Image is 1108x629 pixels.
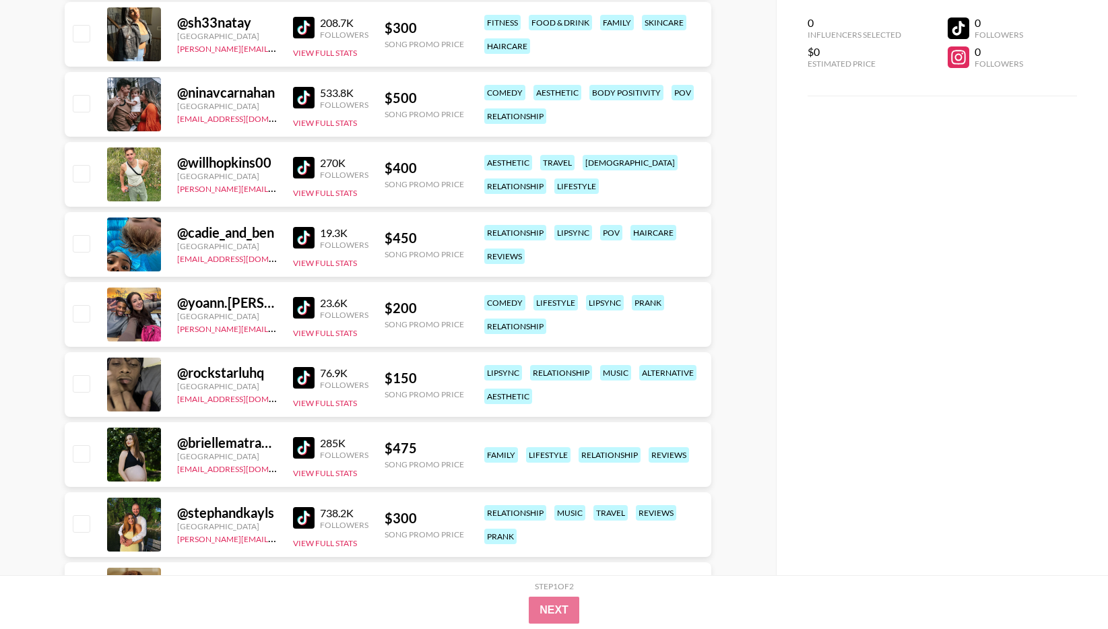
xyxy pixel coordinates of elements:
button: View Full Stats [293,468,357,478]
a: [PERSON_NAME][EMAIL_ADDRESS][DOMAIN_NAME] [177,321,377,334]
div: Song Promo Price [385,459,464,469]
div: relationship [484,178,546,194]
img: TikTok [293,367,315,389]
div: food & drink [529,15,592,30]
div: [GEOGRAPHIC_DATA] [177,311,277,321]
div: relationship [484,225,546,240]
div: Followers [975,30,1023,40]
a: [EMAIL_ADDRESS][DOMAIN_NAME] [177,111,313,124]
div: $ 450 [385,230,464,246]
div: Followers [320,380,368,390]
div: Followers [975,59,1023,69]
div: comedy [484,85,525,100]
a: [EMAIL_ADDRESS][DOMAIN_NAME] [177,251,313,264]
div: $ 500 [385,90,464,106]
div: family [484,447,518,463]
div: relationship [484,319,546,334]
div: haircare [630,225,676,240]
div: lifestyle [526,447,571,463]
div: prank [484,529,517,544]
div: [GEOGRAPHIC_DATA] [177,31,277,41]
img: TikTok [293,437,315,459]
img: TikTok [293,87,315,108]
div: fitness [484,15,521,30]
div: Estimated Price [808,59,901,69]
div: relationship [579,447,641,463]
div: 533.8K [320,86,368,100]
div: $ 150 [385,370,464,387]
div: relationship [530,365,592,380]
div: Followers [320,450,368,460]
a: [PERSON_NAME][EMAIL_ADDRESS][DOMAIN_NAME] [177,531,377,544]
div: [GEOGRAPHIC_DATA] [177,451,277,461]
div: @ rockstarluhq [177,364,277,381]
div: travel [593,505,628,521]
div: $ 300 [385,20,464,36]
div: $ 200 [385,300,464,317]
img: TikTok [293,17,315,38]
div: music [554,505,585,521]
div: Song Promo Price [385,529,464,539]
div: relationship [484,108,546,124]
img: TikTok [293,507,315,529]
button: View Full Stats [293,328,357,338]
div: @ sh33natay [177,14,277,31]
div: [DEMOGRAPHIC_DATA] [583,155,678,170]
div: lipsync [586,295,624,310]
div: reviews [649,447,689,463]
div: 208.7K [320,16,368,30]
div: Song Promo Price [385,39,464,49]
div: [GEOGRAPHIC_DATA] [177,381,277,391]
div: Followers [320,240,368,250]
div: Song Promo Price [385,389,464,399]
button: Next [529,597,579,624]
a: [PERSON_NAME][EMAIL_ADDRESS][PERSON_NAME][DOMAIN_NAME] [177,41,441,54]
div: travel [540,155,575,170]
div: lipsync [484,365,522,380]
div: Followers [320,100,368,110]
div: Step 1 of 2 [535,581,574,591]
div: Followers [320,310,368,320]
div: $ 300 [385,510,464,527]
div: Song Promo Price [385,179,464,189]
div: @ stephandkayls [177,504,277,521]
div: Song Promo Price [385,249,464,259]
div: [GEOGRAPHIC_DATA] [177,171,277,181]
div: Influencers Selected [808,30,901,40]
div: Followers [320,520,368,530]
div: @ yoann.[PERSON_NAME] [177,294,277,311]
a: [PERSON_NAME][EMAIL_ADDRESS][DOMAIN_NAME] [177,181,377,194]
a: [EMAIL_ADDRESS][DOMAIN_NAME] [177,391,313,404]
div: 19.3K [320,226,368,240]
div: music [600,365,631,380]
div: aesthetic [484,155,532,170]
div: aesthetic [533,85,581,100]
div: relationship [484,505,546,521]
div: $ 400 [385,160,464,176]
div: [GEOGRAPHIC_DATA] [177,241,277,251]
div: [GEOGRAPHIC_DATA] [177,101,277,111]
div: reviews [636,505,676,521]
img: TikTok [293,157,315,178]
div: aesthetic [484,389,532,404]
div: @ tinacutielove [177,574,277,591]
div: skincare [642,15,686,30]
div: $0 [808,45,901,59]
div: Song Promo Price [385,319,464,329]
div: lifestyle [554,178,599,194]
div: 270K [320,156,368,170]
div: reviews [484,249,525,264]
a: [EMAIL_ADDRESS][DOMAIN_NAME] [177,461,313,474]
div: comedy [484,295,525,310]
div: @ ninavcarnahan [177,84,277,101]
div: Song Promo Price [385,109,464,119]
div: 738.2K [320,506,368,520]
div: @ cadie_and_ben [177,224,277,241]
div: 23.6K [320,296,368,310]
div: 76.9K [320,366,368,380]
div: alternative [639,365,696,380]
div: @ briellematranga_ [177,434,277,451]
div: 285K [320,436,368,450]
button: View Full Stats [293,118,357,128]
div: pov [600,225,622,240]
